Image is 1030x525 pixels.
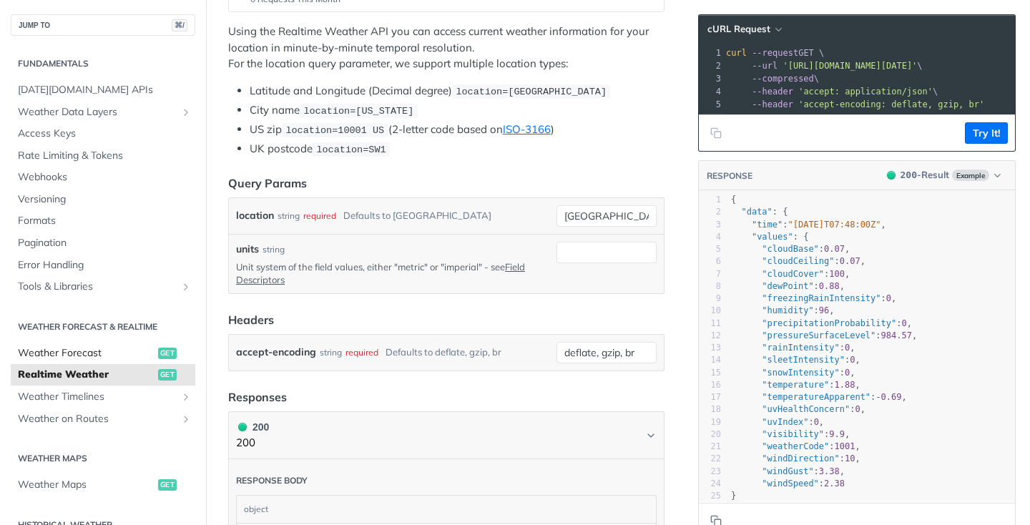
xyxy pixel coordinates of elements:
h2: Weather Maps [11,452,195,465]
span: "uvHealthConcern" [762,404,850,414]
span: --header [752,87,793,97]
div: 3 [699,219,721,231]
li: US zip (2-letter code based on ) [250,122,664,138]
span: "uvIndex" [762,417,808,427]
button: Show subpages for Weather Timelines [180,391,192,403]
span: "precipitationProbability" [762,318,896,328]
div: 19 [699,416,721,428]
a: Weather TimelinesShow subpages for Weather Timelines [11,386,195,408]
span: "windDirection" [762,453,839,463]
div: 10 [699,305,721,317]
span: 10 [845,453,855,463]
div: 5 [699,243,721,255]
span: Tools & Libraries [18,280,177,294]
span: "freezingRainIntensity" [762,293,881,303]
div: 9 [699,293,721,305]
span: Weather Maps [18,478,154,492]
div: 25 [699,490,721,502]
a: Weather Mapsget [11,474,195,496]
span: "rainIntensity" [762,343,839,353]
span: "sleetIntensity" [762,355,845,365]
span: 200 [238,423,247,431]
div: 16 [699,379,721,391]
span: 9.9 [829,429,845,439]
div: 14 [699,354,721,366]
span: --url [752,61,778,71]
a: Webhooks [11,167,195,188]
span: 0 [845,368,850,378]
div: 200 [236,419,269,435]
span: : , [731,220,886,230]
span: 0.69 [881,392,902,402]
button: 200200-ResultExample [880,168,1008,182]
div: 12 [699,330,721,342]
span: "dewPoint" [762,281,813,291]
span: Webhooks [18,170,192,185]
span: "cloudCover" [762,269,824,279]
div: 22 [699,453,721,465]
div: 18 [699,403,721,416]
span: : , [731,293,896,303]
span: location=[GEOGRAPHIC_DATA] [456,87,607,97]
span: Weather Timelines [18,390,177,404]
div: 24 [699,478,721,490]
div: 13 [699,342,721,354]
span: --request [752,48,798,58]
span: : , [731,244,850,254]
div: object [237,496,652,523]
span: : , [731,330,917,340]
span: \ [726,87,938,97]
div: 3 [699,72,723,85]
li: Latitude and Longitude (Decimal degree) [250,83,664,99]
span: [DATE][DOMAIN_NAME] APIs [18,83,192,97]
span: "cloudBase" [762,244,818,254]
span: GET \ [726,48,824,58]
span: : , [731,305,835,315]
h2: Fundamentals [11,57,195,70]
div: 17 [699,391,721,403]
div: Defaults to deflate, gzip, br [386,342,501,363]
span: 1001 [835,441,855,451]
li: UK postcode [250,141,664,157]
span: 0.07 [824,244,845,254]
span: : , [731,269,850,279]
h2: Weather Forecast & realtime [11,320,195,333]
span: : , [731,441,860,451]
span: { [731,195,736,205]
span: "humidity" [762,305,813,315]
span: get [158,348,177,359]
a: Field Descriptors [236,261,525,285]
span: ⌘/ [172,19,187,31]
div: Headers [228,311,274,328]
div: 23 [699,466,721,478]
span: - [875,392,881,402]
svg: Chevron [645,430,657,441]
button: JUMP TO⌘/ [11,14,195,36]
a: Weather Forecastget [11,343,195,364]
span: "visibility" [762,429,824,439]
span: 'accept: application/json' [798,87,933,97]
a: Weather Data LayersShow subpages for Weather Data Layers [11,102,195,123]
a: Versioning [11,189,195,210]
span: 0 [901,318,906,328]
div: string [263,243,285,256]
span: "time" [752,220,783,230]
button: RESPONSE [706,169,753,183]
span: : , [731,466,845,476]
span: Access Keys [18,127,192,141]
span: location=[US_STATE] [303,106,413,117]
button: Copy to clipboard [706,122,726,144]
span: 200 [901,170,917,180]
span: Formats [18,214,192,228]
button: Show subpages for Weather on Routes [180,413,192,425]
span: cURL Request [707,23,770,35]
span: 96 [819,305,829,315]
span: : { [731,207,788,217]
a: Weather on RoutesShow subpages for Weather on Routes [11,408,195,430]
span: "windGust" [762,466,813,476]
a: Rate Limiting & Tokens [11,145,195,167]
span: Weather Data Layers [18,105,177,119]
span: "cloudCeiling" [762,256,834,266]
span: 984.57 [881,330,912,340]
span: : , [731,343,855,353]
